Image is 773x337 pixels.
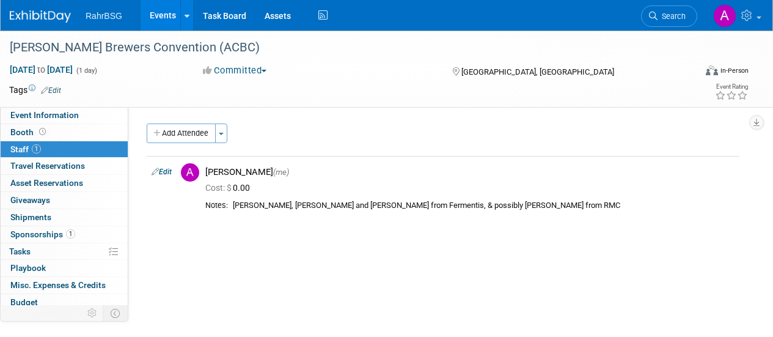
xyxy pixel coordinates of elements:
[205,183,255,193] span: 0.00
[205,183,233,193] span: Cost: $
[9,246,31,256] span: Tasks
[1,277,128,294] a: Misc. Expenses & Credits
[720,66,749,75] div: In-Person
[1,260,128,276] a: Playbook
[1,243,128,260] a: Tasks
[10,280,106,290] span: Misc. Expenses & Credits
[273,168,289,177] span: (me)
[1,158,128,174] a: Travel Reservations
[181,163,199,182] img: A.jpg
[10,110,79,120] span: Event Information
[1,141,128,158] a: Staff1
[41,86,61,95] a: Edit
[640,64,749,82] div: Event Format
[205,166,735,178] div: [PERSON_NAME]
[10,195,50,205] span: Giveaways
[205,201,228,210] div: Notes:
[715,84,748,90] div: Event Rating
[32,144,41,154] span: 1
[1,124,128,141] a: Booth
[10,178,83,188] span: Asset Reservations
[10,161,85,171] span: Travel Reservations
[75,67,97,75] span: (1 day)
[1,192,128,209] a: Giveaways
[1,175,128,191] a: Asset Reservations
[1,226,128,243] a: Sponsorships1
[9,84,61,96] td: Tags
[658,12,686,21] span: Search
[82,305,103,321] td: Personalize Event Tab Strip
[1,107,128,124] a: Event Information
[152,168,172,176] a: Edit
[10,127,48,137] span: Booth
[147,124,216,143] button: Add Attendee
[1,209,128,226] a: Shipments
[10,229,75,239] span: Sponsorships
[103,305,128,321] td: Toggle Event Tabs
[1,294,128,311] a: Budget
[10,10,71,23] img: ExhibitDay
[10,212,51,222] span: Shipments
[641,6,697,27] a: Search
[10,297,38,307] span: Budget
[66,229,75,239] span: 1
[706,65,718,75] img: Format-Inperson.png
[5,37,686,59] div: [PERSON_NAME] Brewers Convention (ACBC)
[86,11,122,21] span: RahrBSG
[37,127,48,136] span: Booth not reserved yet
[10,144,41,154] span: Staff
[35,65,47,75] span: to
[10,263,46,273] span: Playbook
[713,4,736,28] img: Ashley Grotewold
[199,64,271,77] button: Committed
[233,201,735,211] div: [PERSON_NAME], [PERSON_NAME] and [PERSON_NAME] from Fermentis, & possibly [PERSON_NAME] from RMC
[9,64,73,75] span: [DATE] [DATE]
[461,67,614,76] span: [GEOGRAPHIC_DATA], [GEOGRAPHIC_DATA]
